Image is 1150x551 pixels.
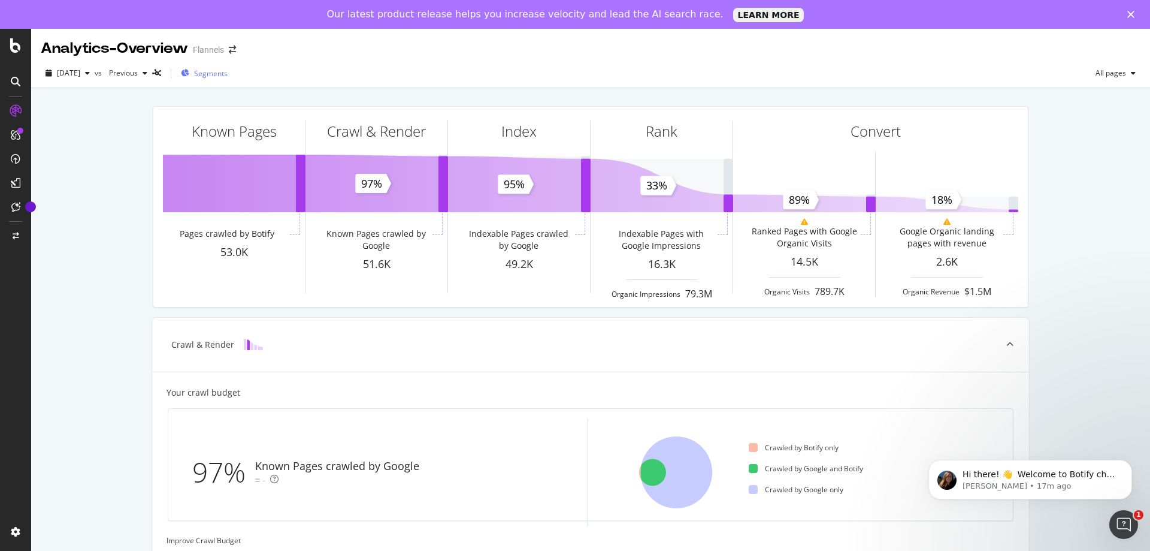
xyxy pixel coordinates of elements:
[57,68,80,78] span: 2025 Aug. 9th
[95,68,104,78] span: vs
[104,64,152,83] button: Previous
[1134,510,1143,520] span: 1
[1109,510,1138,539] iframe: Intercom live chat
[194,68,228,79] span: Segments
[1127,11,1139,18] div: Close
[305,257,447,272] div: 51.6K
[749,484,843,495] div: Crawled by Google only
[607,228,715,252] div: Indexable Pages with Google Impressions
[612,289,680,299] div: Organic Impressions
[465,228,572,252] div: Indexable Pages crawled by Google
[163,245,305,260] div: 53.0K
[41,38,188,59] div: Analytics - Overview
[104,68,138,78] span: Previous
[244,339,263,350] img: block-icon
[255,459,419,474] div: Known Pages crawled by Google
[262,474,265,486] div: -
[733,8,804,22] a: LEARN MORE
[1091,68,1126,78] span: All pages
[25,201,36,212] div: Tooltip anchor
[685,287,712,301] div: 79.3M
[448,257,590,272] div: 49.2K
[322,228,429,252] div: Known Pages crawled by Google
[176,64,232,83] button: Segments
[193,44,224,56] div: Flannels
[646,121,677,141] div: Rank
[180,228,274,240] div: Pages crawled by Botify
[167,535,1015,546] div: Improve Crawl Budget
[171,339,234,351] div: Crawl & Render
[501,121,537,141] div: Index
[41,64,95,83] button: [DATE]
[1091,64,1140,83] button: All pages
[910,435,1150,519] iframe: Intercom notifications message
[255,478,260,482] img: Equal
[229,46,236,54] div: arrow-right-arrow-left
[749,442,839,453] div: Crawled by Botify only
[167,387,240,399] div: Your crawl budget
[192,453,255,492] div: 97%
[749,463,863,474] div: Crawled by Google and Botify
[192,121,277,141] div: Known Pages
[327,121,426,141] div: Crawl & Render
[591,257,733,272] div: 16.3K
[327,8,724,20] div: Our latest product release helps you increase velocity and lead the AI search race.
